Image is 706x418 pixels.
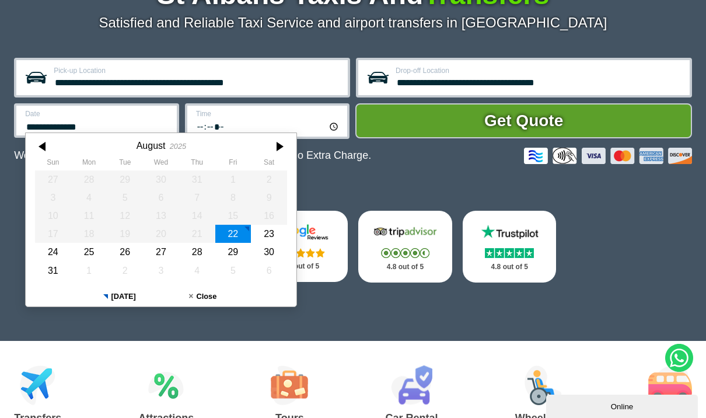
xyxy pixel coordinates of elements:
div: 31 July 2025 [179,170,215,189]
th: Wednesday [143,158,179,170]
label: Drop-off Location [396,67,683,74]
div: 02 August 2025 [251,170,287,189]
a: Google Stars 4.8 out of 5 [254,211,347,282]
div: 05 September 2025 [215,262,251,280]
img: Google [267,224,334,241]
img: Tours [271,365,308,405]
div: 31 August 2025 [35,262,71,280]
th: Tuesday [107,158,144,170]
div: 2025 [170,142,186,151]
div: 14 August 2025 [179,207,215,225]
div: 30 July 2025 [143,170,179,189]
img: Car Rental [391,365,432,405]
div: 04 August 2025 [71,189,107,207]
div: 19 August 2025 [107,225,144,243]
p: 4.8 out of 5 [267,259,334,274]
img: Credit And Debit Cards [524,148,692,164]
iframe: chat widget [546,392,700,418]
p: Satisfied and Reliable Taxi Service and airport transfers in [GEOGRAPHIC_DATA] [14,15,692,31]
label: Time [196,110,341,117]
div: 12 August 2025 [107,207,144,225]
div: 17 August 2025 [35,225,71,243]
img: Tripadvisor [371,224,439,241]
img: Attractions [148,365,184,405]
div: 28 July 2025 [71,170,107,189]
div: 29 July 2025 [107,170,144,189]
th: Friday [215,158,251,170]
img: Airport Transfers [20,365,55,405]
div: 20 August 2025 [143,225,179,243]
label: Date [25,110,170,117]
div: 06 August 2025 [143,189,179,207]
div: 05 August 2025 [107,189,144,207]
div: 09 August 2025 [251,189,287,207]
div: 21 August 2025 [179,225,215,243]
div: 01 August 2025 [215,170,251,189]
div: 03 August 2025 [35,189,71,207]
img: Minibus [648,365,692,405]
div: 10 August 2025 [35,207,71,225]
div: 08 August 2025 [215,189,251,207]
div: 24 August 2025 [35,243,71,261]
div: 25 August 2025 [71,243,107,261]
p: We Now Accept Card & Contactless Payment In [14,149,371,162]
div: 18 August 2025 [71,225,107,243]
img: Stars [277,248,325,257]
button: Get Quote [355,103,691,138]
div: 15 August 2025 [215,207,251,225]
th: Saturday [251,158,287,170]
div: 03 September 2025 [143,262,179,280]
p: 4.8 out of 5 [371,260,439,274]
img: Stars [381,248,429,258]
a: Tripadvisor Stars 4.8 out of 5 [358,211,452,283]
div: 29 August 2025 [215,243,251,261]
div: 06 September 2025 [251,262,287,280]
div: 30 August 2025 [251,243,287,261]
th: Thursday [179,158,215,170]
div: 04 September 2025 [179,262,215,280]
p: 4.8 out of 5 [476,260,543,274]
div: 11 August 2025 [71,207,107,225]
div: 27 August 2025 [143,243,179,261]
button: [DATE] [78,287,162,306]
a: Trustpilot Stars 4.8 out of 5 [463,211,556,283]
img: Stars [485,248,534,258]
div: 13 August 2025 [143,207,179,225]
div: 27 July 2025 [35,170,71,189]
span: The Car at No Extra Charge. [237,149,371,161]
th: Monday [71,158,107,170]
img: Trustpilot [476,224,543,241]
img: Wheelchair [525,365,562,405]
div: 28 August 2025 [179,243,215,261]
div: 01 September 2025 [71,262,107,280]
div: 23 August 2025 [251,225,287,243]
button: Close [161,287,244,306]
div: 16 August 2025 [251,207,287,225]
div: August [137,140,166,151]
th: Sunday [35,158,71,170]
div: 26 August 2025 [107,243,144,261]
label: Pick-up Location [54,67,341,74]
div: 02 September 2025 [107,262,144,280]
div: 22 August 2025 [215,225,251,243]
div: 07 August 2025 [179,189,215,207]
